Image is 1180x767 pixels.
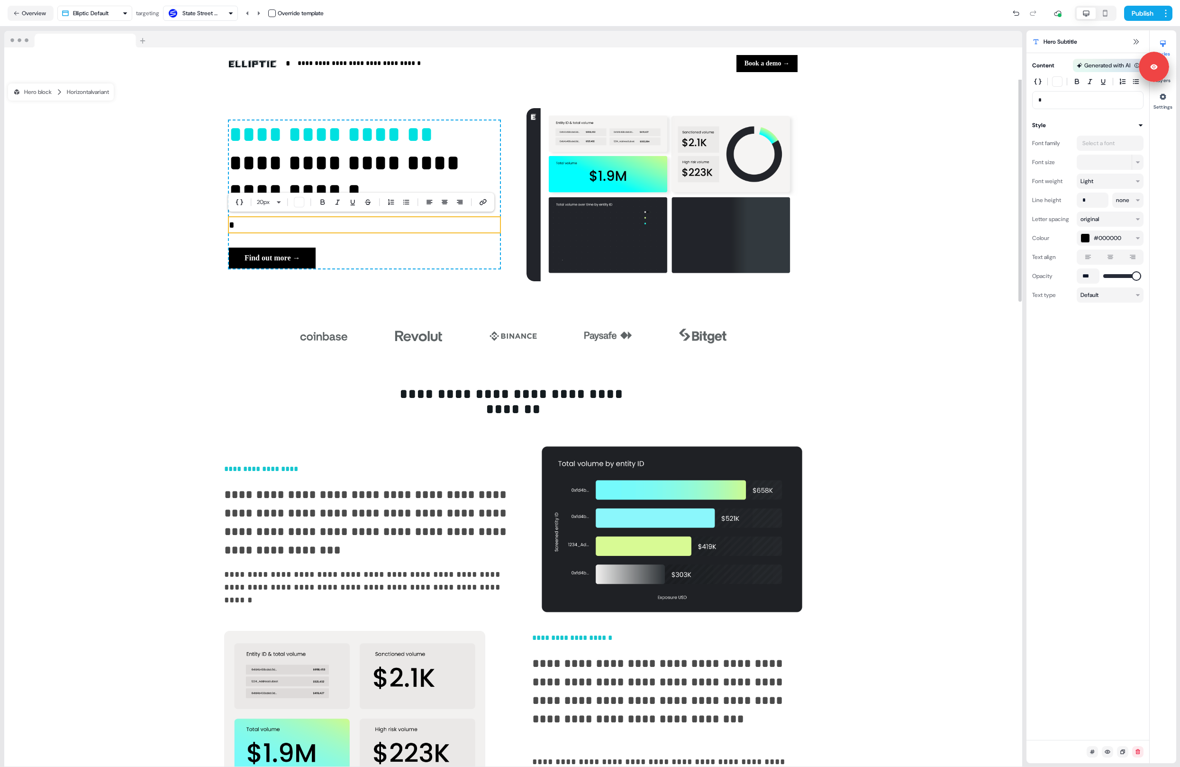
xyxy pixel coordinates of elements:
span: Hero Subtitle [1044,37,1077,46]
div: Horizontal variant [67,87,109,97]
button: #000000 [1077,231,1144,246]
button: Book a demo → [736,55,798,72]
div: none [1116,195,1129,205]
div: Select a font [1080,139,1116,148]
div: Hero block [13,87,52,97]
div: Default [1080,290,1098,300]
div: original [1080,214,1099,224]
img: Image [300,317,347,355]
div: Letter spacing [1032,212,1073,227]
button: State Street Bank [163,6,238,21]
img: Browser topbar [4,31,150,48]
button: Select a font [1077,136,1144,151]
div: Light [1080,176,1093,186]
span: 20 px [257,197,270,207]
div: Override template [278,9,324,18]
div: Elliptic Default [73,9,109,18]
img: Image [395,317,442,355]
img: Image [490,317,537,355]
button: Find out more → [229,248,316,268]
div: Generated with AI [1084,61,1130,70]
div: Text type [1032,287,1073,303]
button: 20px [253,196,276,208]
div: Style [1032,120,1046,130]
img: Image [229,60,276,67]
button: Publish [1124,6,1159,21]
div: Text align [1032,250,1073,265]
img: Image [526,108,798,281]
div: Font weight [1032,174,1073,189]
button: Styles [1150,36,1176,57]
button: Settings [1150,89,1176,110]
div: Content [1032,61,1054,70]
div: Colour [1032,231,1073,246]
div: Book a demo → [517,55,798,72]
button: Style [1032,120,1144,130]
div: Opacity [1032,268,1073,284]
img: Image [679,317,726,355]
button: Overview [8,6,54,21]
div: Font family [1032,136,1073,151]
span: #000000 [1094,233,1121,243]
div: State Street Bank [182,9,220,18]
img: Image [584,317,632,355]
div: targeting [136,9,159,18]
img: Image [513,446,802,612]
div: Line height [1032,193,1073,208]
div: Find out more → [229,248,500,268]
div: Font size [1032,155,1073,170]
